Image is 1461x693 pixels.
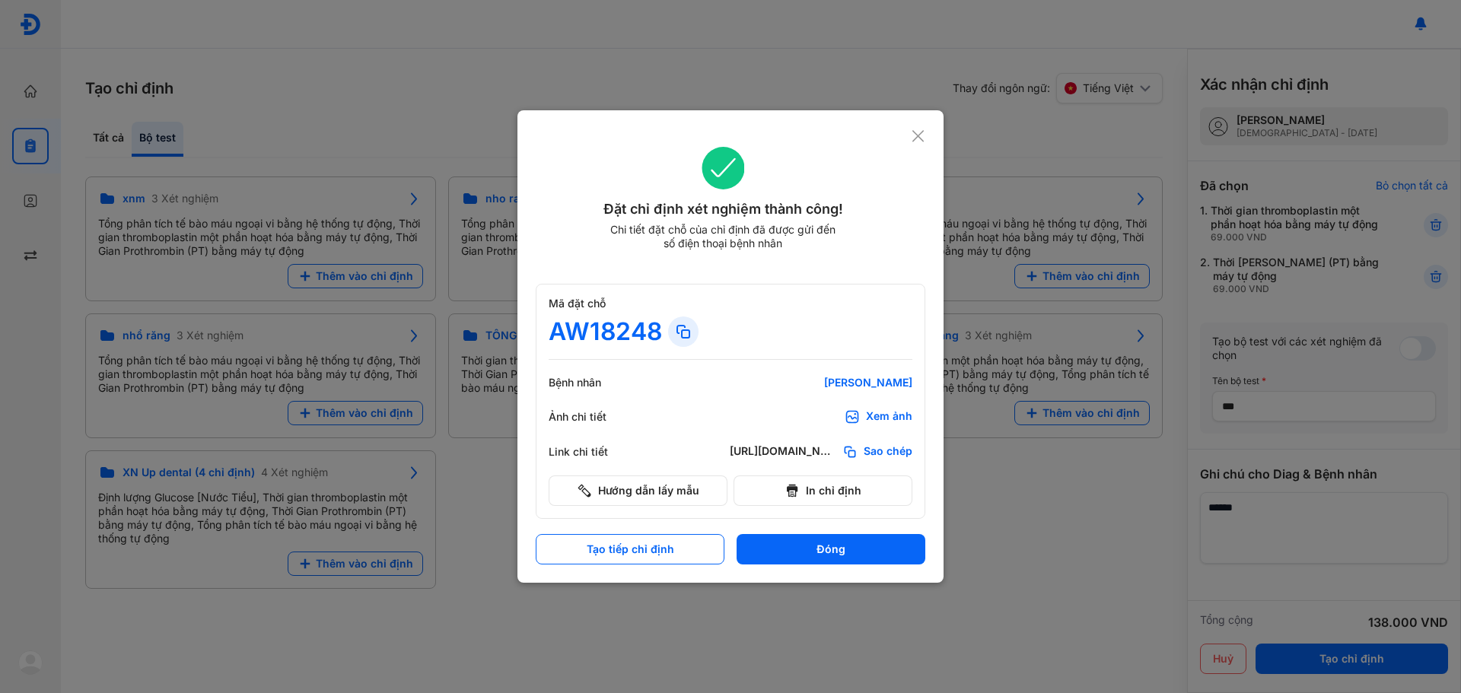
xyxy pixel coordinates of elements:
[864,444,912,459] span: Sao chép
[734,475,912,506] button: In chỉ định
[536,199,911,220] div: Đặt chỉ định xét nghiệm thành công!
[730,444,836,459] div: [URL][DOMAIN_NAME]
[730,376,912,389] div: [PERSON_NAME]
[549,376,640,389] div: Bệnh nhân
[866,409,912,424] div: Xem ảnh
[603,223,842,250] div: Chi tiết đặt chỗ của chỉ định đã được gửi đến số điện thoại bệnh nhân
[536,534,724,564] button: Tạo tiếp chỉ định
[549,316,662,347] div: AW18248
[549,410,640,424] div: Ảnh chi tiết
[549,475,727,506] button: Hướng dẫn lấy mẫu
[549,297,912,310] div: Mã đặt chỗ
[549,445,640,459] div: Link chi tiết
[737,534,925,564] button: Đóng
